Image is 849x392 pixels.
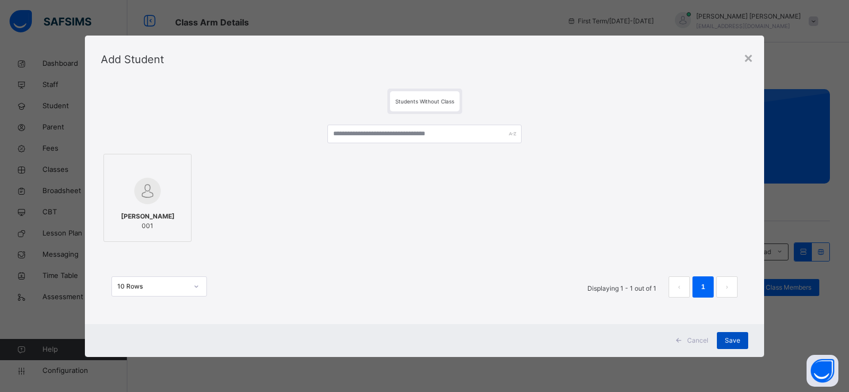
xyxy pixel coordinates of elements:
button: Open asap [807,355,838,387]
li: Displaying 1 - 1 out of 1 [579,276,664,298]
button: prev page [669,276,690,298]
span: Cancel [687,336,708,345]
button: next page [716,276,738,298]
span: Add Student [101,53,164,66]
a: 1 [698,280,708,294]
div: 10 Rows [117,282,187,291]
span: Students Without Class [395,98,454,104]
li: 1 [692,276,714,298]
img: default.svg [134,178,161,204]
span: 001 [121,221,175,231]
span: [PERSON_NAME] [121,212,175,221]
li: 下一页 [716,276,738,298]
li: 上一页 [669,276,690,298]
span: Save [725,336,740,345]
div: × [743,46,753,68]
